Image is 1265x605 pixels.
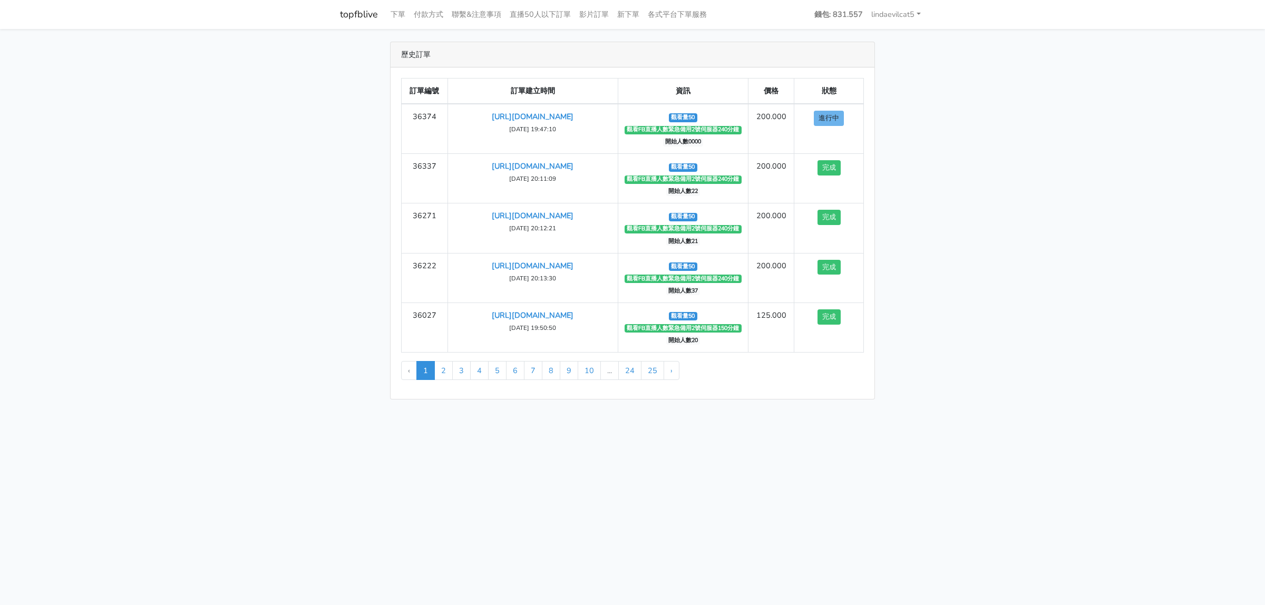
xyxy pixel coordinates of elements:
[452,361,471,380] a: 3
[470,361,489,380] a: 4
[386,4,410,25] a: 下單
[492,161,573,171] a: [URL][DOMAIN_NAME]
[613,4,644,25] a: 新下單
[625,275,742,283] span: 觀看FB直播人數緊急備用2號伺服器240分鐘
[509,324,556,332] small: [DATE] 19:50:50
[492,310,573,320] a: [URL][DOMAIN_NAME]
[748,79,794,104] th: 價格
[669,262,697,271] span: 觀看量50
[505,4,575,25] a: 直播50人以下訂單
[669,163,697,172] span: 觀看量50
[666,188,700,196] span: 開始人數22
[340,4,378,25] a: topfblive
[867,4,925,25] a: lindaevilcat5
[644,4,711,25] a: 各式平台下單服務
[666,237,700,246] span: 開始人數21
[810,4,867,25] a: 錢包: 831.557
[575,4,613,25] a: 影片訂單
[488,361,507,380] a: 5
[416,361,435,380] span: 1
[818,260,841,275] button: 完成
[506,361,524,380] a: 6
[509,174,556,183] small: [DATE] 20:11:09
[748,302,794,352] td: 125.000
[402,79,448,104] th: 訂單編號
[625,175,742,184] span: 觀看FB直播人數緊急備用2號伺服器240分鐘
[509,224,556,232] small: [DATE] 20:12:21
[625,126,742,134] span: 觀看FB直播人數緊急備用2號伺服器240分鐘
[434,361,453,380] a: 2
[578,361,601,380] a: 10
[664,361,679,380] a: Next »
[814,9,863,19] strong: 錢包: 831.557
[818,160,841,175] button: 完成
[748,154,794,203] td: 200.000
[402,154,448,203] td: 36337
[492,111,573,122] a: [URL][DOMAIN_NAME]
[402,104,448,154] td: 36374
[410,4,447,25] a: 付款方式
[669,113,697,122] span: 觀看量50
[794,79,864,104] th: 狀態
[542,361,560,380] a: 8
[509,125,556,133] small: [DATE] 19:47:10
[669,312,697,320] span: 觀看量50
[748,203,794,253] td: 200.000
[391,42,874,67] div: 歷史訂單
[447,4,505,25] a: 聯繫&注意事項
[618,79,748,104] th: 資訊
[560,361,578,380] a: 9
[666,336,700,345] span: 開始人數20
[524,361,542,380] a: 7
[402,253,448,302] td: 36222
[663,138,704,147] span: 開始人數0000
[402,302,448,352] td: 36027
[818,309,841,325] button: 完成
[669,213,697,221] span: 觀看量50
[641,361,664,380] a: 25
[666,287,700,295] span: 開始人數37
[492,210,573,221] a: [URL][DOMAIN_NAME]
[748,253,794,302] td: 200.000
[818,210,841,225] button: 完成
[401,361,417,380] li: « Previous
[625,225,742,233] span: 觀看FB直播人數緊急備用2號伺服器240分鐘
[447,79,618,104] th: 訂單建立時間
[402,203,448,253] td: 36271
[625,324,742,333] span: 觀看FB直播人數緊急備用2號伺服器150分鐘
[748,104,794,154] td: 200.000
[618,361,641,380] a: 24
[814,111,844,126] button: 進行中
[492,260,573,271] a: [URL][DOMAIN_NAME]
[509,274,556,282] small: [DATE] 20:13:30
